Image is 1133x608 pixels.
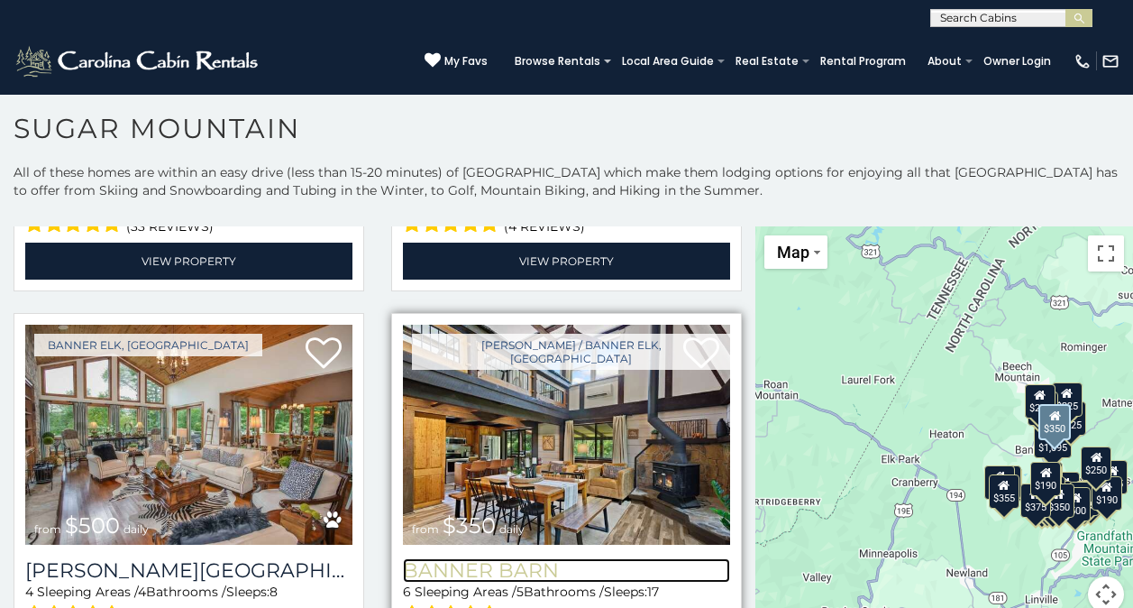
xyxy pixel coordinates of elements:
[138,584,146,600] span: 4
[34,522,61,536] span: from
[443,512,496,539] span: $350
[403,558,730,583] a: Banner Barn
[811,49,915,74] a: Rental Program
[25,584,33,600] span: 4
[1081,447,1111,481] div: $250
[25,325,352,544] a: Misty Mountain Manor from $500 daily
[504,215,585,238] span: (4 reviews)
[1034,424,1072,458] div: $1,095
[25,558,352,583] h3: Misty Mountain Manor
[918,49,971,74] a: About
[777,243,809,262] span: Map
[1038,404,1071,440] div: $350
[647,584,659,600] span: 17
[126,215,214,238] span: (33 reviews)
[1049,472,1080,506] div: $200
[1060,487,1091,521] div: $500
[613,49,723,74] a: Local Area Guide
[499,522,525,536] span: daily
[506,49,609,74] a: Browse Rentals
[1097,460,1128,494] div: $155
[34,334,262,356] a: Banner Elk, [GEOGRAPHIC_DATA]
[25,558,352,583] a: [PERSON_NAME][GEOGRAPHIC_DATA]
[1091,476,1121,511] div: $190
[444,53,488,69] span: My Favs
[1031,464,1062,498] div: $300
[403,325,730,544] img: Banner Barn
[25,325,352,544] img: Misty Mountain Manor
[764,235,827,269] button: Change map style
[1043,484,1074,518] div: $350
[1024,384,1055,419] div: $240
[1074,52,1092,70] img: phone-regular-white.png
[425,52,488,70] a: My Favs
[1051,382,1082,417] div: $225
[403,584,411,600] span: 6
[988,474,1019,509] div: $355
[1019,484,1050,518] div: $375
[123,522,149,536] span: daily
[984,465,1015,500] div: $240
[14,43,263,79] img: White-1-2.png
[1055,401,1086,436] div: $125
[1030,462,1061,496] div: $190
[403,243,730,280] a: View Property
[974,49,1060,74] a: Owner Login
[1101,52,1119,70] img: mail-regular-white.png
[403,325,730,544] a: Banner Barn from $350 daily
[65,512,120,539] span: $500
[412,522,439,536] span: from
[25,243,352,280] a: View Property
[306,336,342,373] a: Add to favorites
[516,584,524,600] span: 5
[726,49,808,74] a: Real Estate
[412,334,730,370] a: [PERSON_NAME] / Banner Elk, [GEOGRAPHIC_DATA]
[1069,482,1100,516] div: $195
[1088,235,1124,272] button: Toggle fullscreen view
[270,584,278,600] span: 8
